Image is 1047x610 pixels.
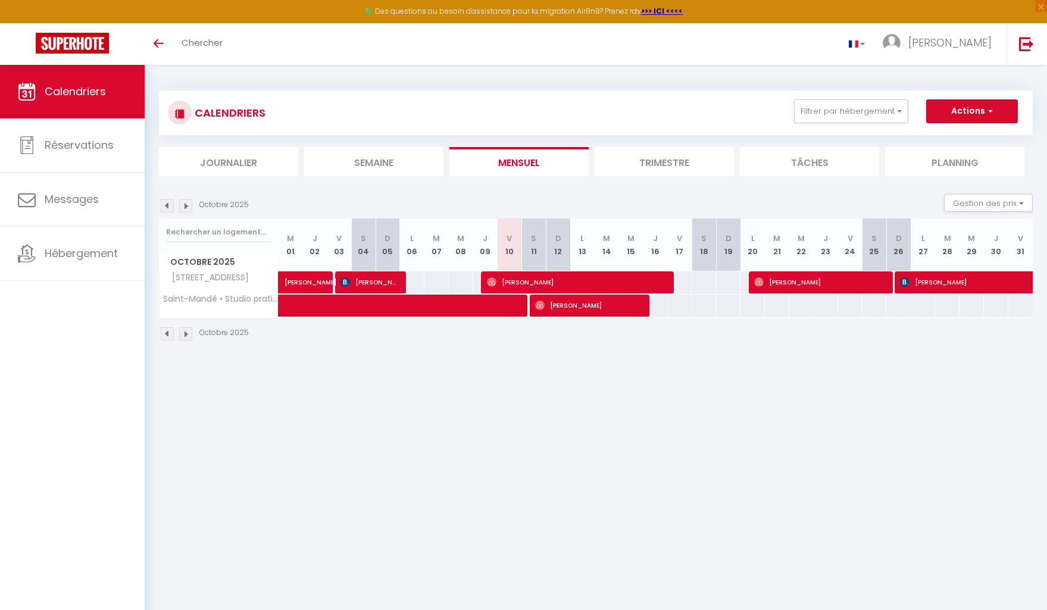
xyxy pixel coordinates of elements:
[483,233,487,244] abbr: J
[896,233,902,244] abbr: D
[410,233,414,244] abbr: L
[627,233,635,244] abbr: M
[36,33,109,54] img: Super Booking
[531,233,536,244] abbr: S
[794,99,908,123] button: Filtrer par hébergement
[740,147,879,176] li: Tâches
[668,218,692,271] th: 17
[823,233,828,244] abbr: J
[173,23,232,65] a: Chercher
[385,233,390,244] abbr: D
[507,233,512,244] abbr: V
[287,233,294,244] abbr: M
[935,218,960,271] th: 28
[701,233,707,244] abbr: S
[199,199,249,211] p: Octobre 2025
[457,233,464,244] abbr: M
[449,147,589,176] li: Mensuel
[1018,233,1023,244] abbr: V
[871,233,877,244] abbr: S
[45,246,118,261] span: Hébergement
[984,218,1008,271] th: 30
[751,233,755,244] abbr: L
[535,294,641,317] span: [PERSON_NAME]
[45,192,99,207] span: Messages
[641,6,683,16] a: >>> ICI <<<<
[814,218,838,271] th: 23
[192,99,265,126] h3: CALENDRIERS
[603,233,610,244] abbr: M
[692,218,716,271] th: 18
[883,34,901,52] img: ...
[159,147,298,176] li: Journalier
[433,233,440,244] abbr: M
[161,271,252,284] span: [STREET_ADDRESS]
[789,218,814,271] th: 22
[279,271,303,294] a: [PERSON_NAME]
[351,218,376,271] th: 04
[304,147,443,176] li: Semaine
[285,265,339,287] span: [PERSON_NAME]
[993,233,998,244] abbr: J
[161,295,280,304] span: Saint-Mandé • Studio pratique proche métro & [GEOGRAPHIC_DATA]
[45,137,114,152] span: Réservations
[765,218,789,271] th: 21
[619,218,643,271] th: 15
[677,233,682,244] abbr: V
[885,147,1024,176] li: Planning
[960,218,984,271] th: 29
[848,233,853,244] abbr: V
[726,233,732,244] abbr: D
[1019,36,1034,51] img: logout
[376,218,400,271] th: 05
[336,233,342,244] abbr: V
[400,218,424,271] th: 06
[199,327,249,339] p: Octobre 2025
[908,35,992,50] span: [PERSON_NAME]
[653,233,658,244] abbr: J
[874,23,1007,65] a: ... [PERSON_NAME]
[886,218,911,271] th: 26
[643,218,668,271] th: 16
[166,221,271,243] input: Rechercher un logement...
[327,218,351,271] th: 03
[449,218,473,271] th: 08
[45,84,106,99] span: Calendriers
[182,36,223,49] span: Chercher
[424,218,449,271] th: 07
[754,271,885,293] span: [PERSON_NAME]
[312,233,317,244] abbr: J
[773,233,780,244] abbr: M
[340,271,398,293] span: [PERSON_NAME]
[944,233,951,244] abbr: M
[911,218,935,271] th: 27
[580,233,584,244] abbr: L
[1008,218,1033,271] th: 31
[302,218,327,271] th: 02
[279,218,303,271] th: 01
[716,218,740,271] th: 19
[862,218,887,271] th: 25
[473,218,498,271] th: 09
[838,218,862,271] th: 24
[555,233,561,244] abbr: D
[521,218,546,271] th: 11
[921,233,925,244] abbr: L
[968,233,975,244] abbr: M
[595,218,619,271] th: 14
[160,254,278,271] span: Octobre 2025
[740,218,765,271] th: 20
[361,233,366,244] abbr: S
[798,233,805,244] abbr: M
[487,271,666,293] span: [PERSON_NAME]
[570,218,595,271] th: 13
[926,99,1018,123] button: Actions
[595,147,734,176] li: Trimestre
[546,218,570,271] th: 12
[497,218,521,271] th: 10
[944,194,1033,212] button: Gestion des prix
